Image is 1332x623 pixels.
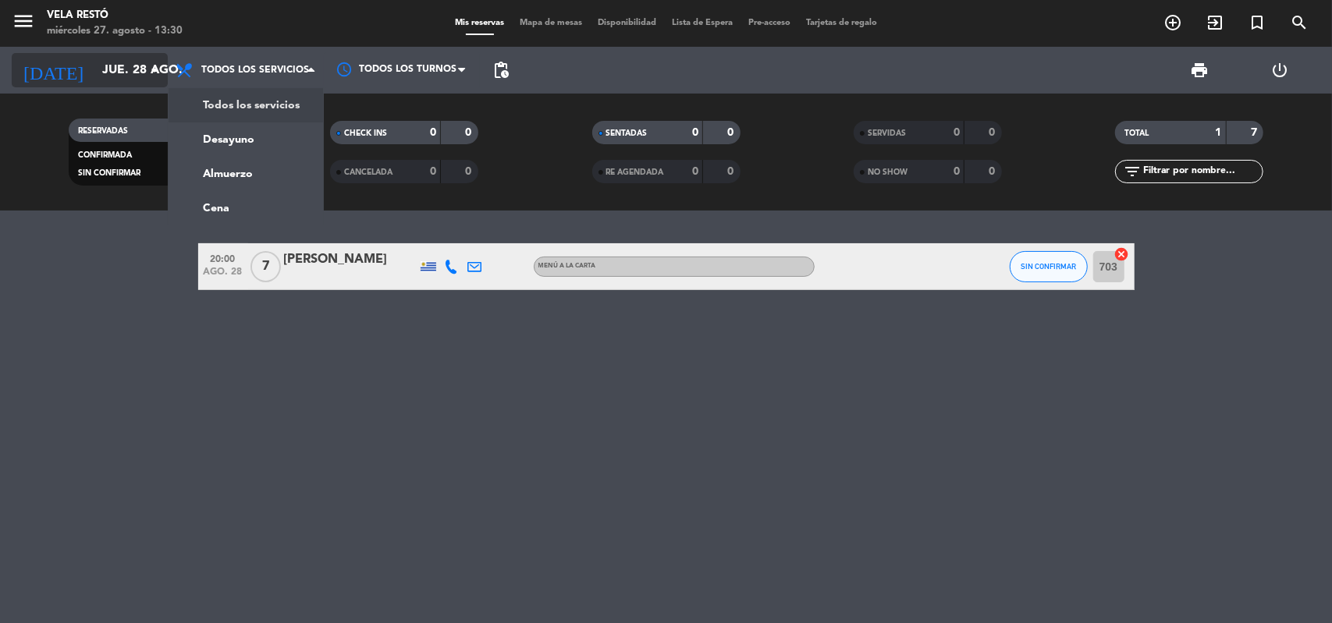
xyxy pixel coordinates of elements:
input: Filtrar por nombre... [1142,163,1263,180]
i: menu [12,9,35,33]
strong: 0 [727,166,737,177]
a: Cena [169,191,323,225]
span: Disponibilidad [590,19,664,27]
span: CANCELADA [344,168,392,176]
span: NO SHOW [868,168,908,176]
span: SENTADAS [606,129,648,137]
span: Tarjetas de regalo [798,19,885,27]
span: SIN CONFIRMAR [78,169,140,177]
span: RESERVADAS [78,127,128,135]
i: [DATE] [12,53,94,87]
strong: 0 [430,166,436,177]
a: Todos los servicios [169,88,323,122]
strong: 7 [1251,127,1260,138]
span: CONFIRMADA [78,151,132,159]
span: TOTAL [1124,129,1149,137]
a: Desayuno [169,122,323,157]
strong: 0 [692,166,698,177]
button: SIN CONFIRMAR [1010,251,1088,282]
i: add_circle_outline [1163,13,1182,32]
i: exit_to_app [1206,13,1224,32]
span: Todos los servicios [201,65,309,76]
span: RE AGENDADA [606,168,664,176]
strong: 1 [1216,127,1222,138]
a: Almuerzo [169,157,323,191]
span: Lista de Espera [664,19,741,27]
span: pending_actions [492,61,510,80]
span: SERVIDAS [868,129,906,137]
strong: 0 [954,166,960,177]
strong: 0 [692,127,698,138]
div: [PERSON_NAME] [284,250,417,270]
strong: 0 [989,127,998,138]
i: cancel [1114,246,1130,262]
span: Menú a la carta [538,263,596,269]
span: Pre-acceso [741,19,798,27]
strong: 0 [954,127,960,138]
strong: 0 [989,166,998,177]
i: turned_in_not [1248,13,1266,32]
span: CHECK INS [344,129,387,137]
span: print [1191,61,1209,80]
div: Vela Restó [47,8,183,23]
button: menu [12,9,35,38]
strong: 0 [430,127,436,138]
i: power_settings_new [1271,61,1290,80]
i: filter_list [1123,162,1142,181]
span: Mis reservas [447,19,512,27]
span: 7 [250,251,281,282]
span: ago. 28 [204,267,243,285]
strong: 0 [727,127,737,138]
i: search [1290,13,1309,32]
div: miércoles 27. agosto - 13:30 [47,23,183,39]
span: 20:00 [204,249,243,267]
strong: 0 [466,127,475,138]
strong: 0 [466,166,475,177]
span: Mapa de mesas [512,19,590,27]
i: arrow_drop_down [145,61,164,80]
div: LOG OUT [1240,47,1320,94]
span: SIN CONFIRMAR [1021,262,1076,271]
